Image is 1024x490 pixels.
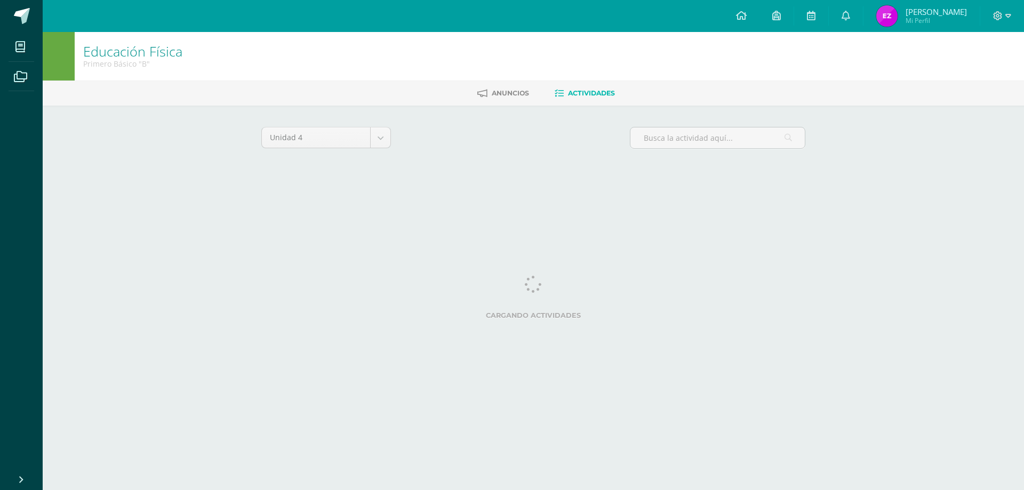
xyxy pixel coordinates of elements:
a: Actividades [555,85,615,102]
span: Unidad 4 [270,127,362,148]
a: Educación Física [83,42,182,60]
h1: Educación Física [83,44,182,59]
input: Busca la actividad aquí... [630,127,805,148]
img: 687af13bb66982c3e5287b72cc16effe.png [876,5,898,27]
span: [PERSON_NAME] [906,6,967,17]
a: Anuncios [477,85,529,102]
span: Actividades [568,89,615,97]
span: Anuncios [492,89,529,97]
span: Mi Perfil [906,16,967,25]
a: Unidad 4 [262,127,390,148]
label: Cargando actividades [261,311,805,319]
div: Primero Básico 'B' [83,59,182,69]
